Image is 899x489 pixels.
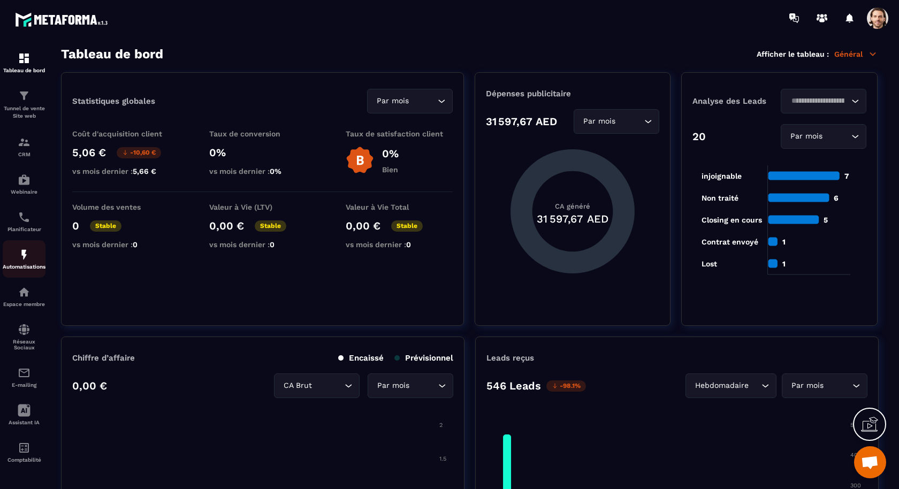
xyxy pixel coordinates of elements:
[782,373,867,398] div: Search for option
[751,380,759,392] input: Search for option
[574,109,659,134] div: Search for option
[18,248,31,261] img: automations
[394,353,453,363] p: Prévisionnel
[3,396,45,433] a: Assistant IA
[439,455,446,462] tspan: 1.5
[781,124,866,149] div: Search for option
[439,422,443,429] tspan: 2
[702,216,762,225] tspan: Closing en cours
[3,264,45,270] p: Automatisations
[834,49,878,59] p: Général
[382,147,399,160] p: 0%
[3,105,45,120] p: Tunnel de vente Site web
[209,240,316,249] p: vs mois dernier :
[757,50,829,58] p: Afficher le tableau :
[3,457,45,463] p: Comptabilité
[338,353,384,363] p: Encaissé
[692,380,751,392] span: Hebdomadaire
[18,441,31,454] img: accountant
[692,96,780,106] p: Analyse des Leads
[72,219,79,232] p: 0
[581,116,618,127] span: Par mois
[346,129,453,138] p: Taux de satisfaction client
[825,131,849,142] input: Search for option
[788,131,825,142] span: Par mois
[486,379,541,392] p: 546 Leads
[3,419,45,425] p: Assistant IA
[18,136,31,149] img: formation
[826,380,850,392] input: Search for option
[18,89,31,102] img: formation
[702,172,742,181] tspan: injoignable
[72,129,179,138] p: Coût d'acquisition client
[3,278,45,315] a: automationsautomationsEspace membre
[3,301,45,307] p: Espace membre
[486,353,534,363] p: Leads reçus
[3,433,45,471] a: accountantaccountantComptabilité
[3,240,45,278] a: automationsautomationsAutomatisations
[209,219,244,232] p: 0,00 €
[546,380,586,392] p: -98.1%
[72,240,179,249] p: vs mois dernier :
[702,259,717,268] tspan: Lost
[3,81,45,128] a: formationformationTunnel de vente Site web
[270,167,281,175] span: 0%
[3,44,45,81] a: formationformationTableau de bord
[367,89,453,113] div: Search for option
[3,151,45,157] p: CRM
[3,203,45,240] a: schedulerschedulerPlanificateur
[346,240,453,249] p: vs mois dernier :
[486,115,557,128] p: 31 597,67 AED
[411,95,435,107] input: Search for option
[209,203,316,211] p: Valeur à Vie (LTV)
[72,96,155,106] p: Statistiques globales
[18,52,31,65] img: formation
[133,240,138,249] span: 0
[486,89,659,98] p: Dépenses publicitaire
[406,240,411,249] span: 0
[346,203,453,211] p: Valeur à Vie Total
[72,353,135,363] p: Chiffre d’affaire
[18,366,31,379] img: email
[18,323,31,336] img: social-network
[3,382,45,388] p: E-mailing
[270,240,275,249] span: 0
[685,373,776,398] div: Search for option
[788,95,849,107] input: Search for option
[375,380,412,392] span: Par mois
[368,373,453,398] div: Search for option
[850,482,861,489] tspan: 300
[18,286,31,299] img: automations
[90,220,121,232] p: Stable
[346,146,374,174] img: b-badge-o.b3b20ee6.svg
[850,452,862,459] tspan: 400
[15,10,111,29] img: logo
[209,129,316,138] p: Taux de conversion
[382,165,399,174] p: Bien
[281,380,314,392] span: CA Brut
[618,116,642,127] input: Search for option
[692,130,706,143] p: 20
[72,146,106,159] p: 5,06 €
[3,358,45,396] a: emailemailE-mailing
[702,238,758,247] tspan: Contrat envoyé
[3,67,45,73] p: Tableau de bord
[117,147,161,158] p: -10,60 €
[18,173,31,186] img: automations
[133,167,156,175] span: 5,66 €
[346,219,380,232] p: 0,00 €
[374,95,411,107] span: Par mois
[702,194,738,202] tspan: Non traité
[3,128,45,165] a: formationformationCRM
[412,380,436,392] input: Search for option
[72,203,179,211] p: Volume des ventes
[3,339,45,350] p: Réseaux Sociaux
[850,422,861,429] tspan: 500
[255,220,286,232] p: Stable
[18,211,31,224] img: scheduler
[789,380,826,392] span: Par mois
[209,146,316,159] p: 0%
[209,167,316,175] p: vs mois dernier :
[3,189,45,195] p: Webinaire
[61,47,163,62] h3: Tableau de bord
